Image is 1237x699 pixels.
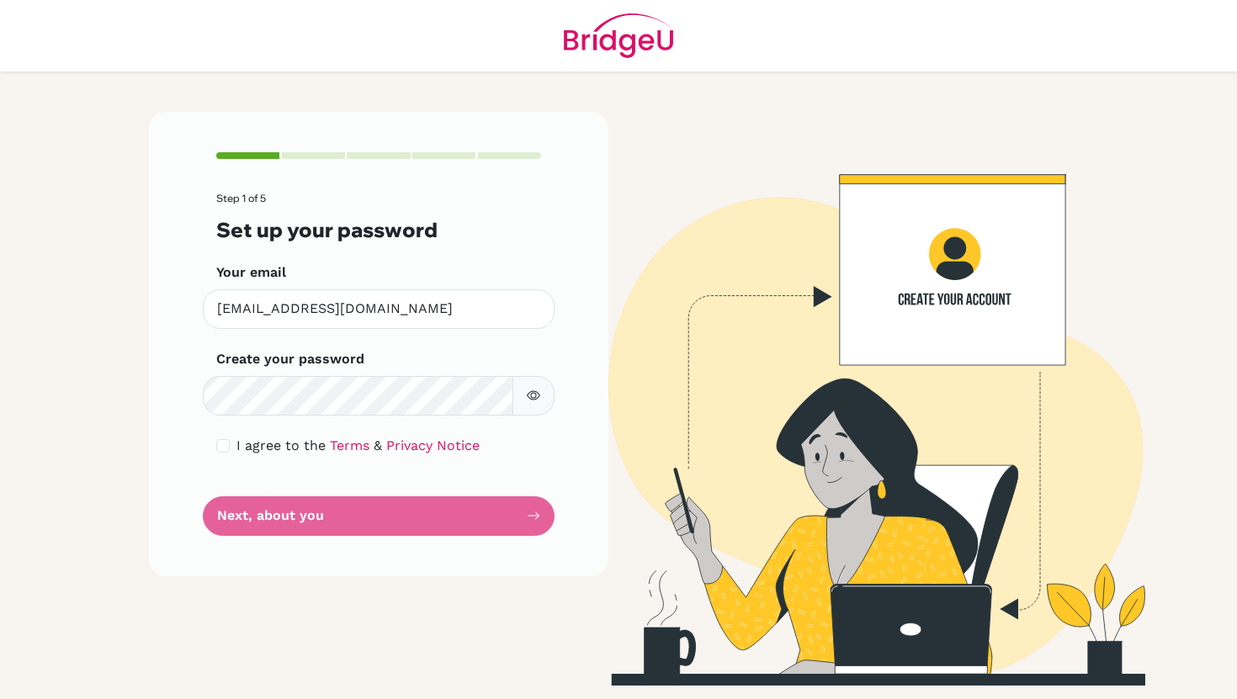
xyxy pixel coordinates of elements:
a: Privacy Notice [386,437,480,453]
span: Step 1 of 5 [216,192,266,204]
input: Insert your email* [203,289,555,329]
a: Terms [330,437,369,453]
label: Your email [216,262,286,283]
span: & [374,437,382,453]
label: Create your password [216,349,364,369]
h3: Set up your password [216,218,541,242]
span: I agree to the [236,437,326,453]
